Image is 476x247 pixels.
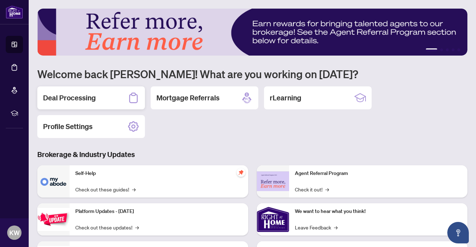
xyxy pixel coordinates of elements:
span: → [132,185,136,193]
a: Check out these guides!→ [75,185,136,193]
button: 4 [452,48,454,51]
h1: Welcome back [PERSON_NAME]! What are you working on [DATE]? [37,67,467,81]
span: → [334,223,338,231]
button: 3 [446,48,449,51]
span: KW [9,228,20,238]
img: Self-Help [37,165,70,198]
a: Check it out!→ [295,185,329,193]
a: Leave Feedback→ [295,223,338,231]
span: pushpin [237,168,245,177]
img: Slide 0 [37,9,467,56]
h2: Deal Processing [43,93,96,103]
span: → [325,185,329,193]
p: We want to hear what you think! [295,208,462,215]
h3: Brokerage & Industry Updates [37,149,467,160]
p: Agent Referral Program [295,170,462,177]
button: 1 [426,48,437,51]
img: Platform Updates - July 21, 2025 [37,208,70,231]
button: 2 [440,48,443,51]
a: Check out these updates!→ [75,223,139,231]
img: We want to hear what you think! [257,203,289,236]
p: Platform Updates - [DATE] [75,208,242,215]
img: Agent Referral Program [257,171,289,191]
img: logo [6,5,23,19]
h2: Profile Settings [43,122,93,132]
h2: rLearning [270,93,301,103]
h2: Mortgage Referrals [156,93,220,103]
span: → [135,223,139,231]
button: 5 [457,48,460,51]
button: Open asap [447,222,469,243]
p: Self-Help [75,170,242,177]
